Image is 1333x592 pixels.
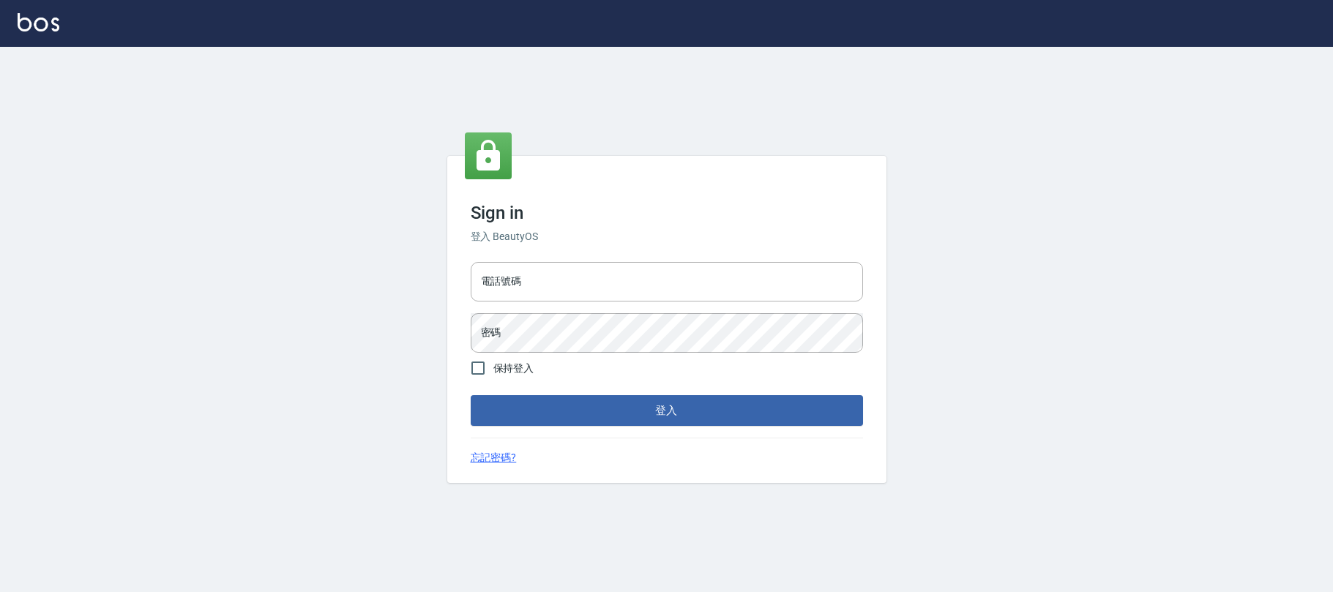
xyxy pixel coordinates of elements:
[493,361,534,376] span: 保持登入
[471,450,517,465] a: 忘記密碼?
[18,13,59,31] img: Logo
[471,203,863,223] h3: Sign in
[471,395,863,426] button: 登入
[471,229,863,244] h6: 登入 BeautyOS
